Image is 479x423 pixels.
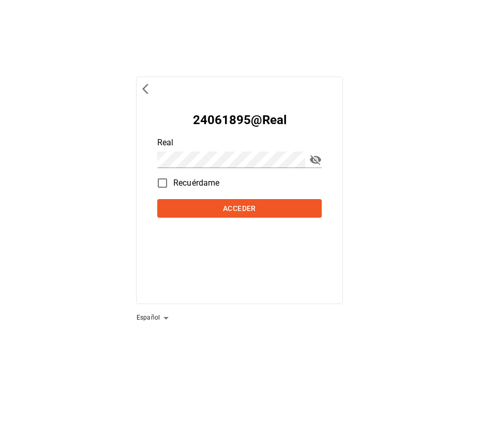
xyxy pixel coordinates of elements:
[157,199,322,218] button: Acceder
[157,113,322,223] div: Real
[137,310,172,326] div: Español
[309,147,322,172] button: toggle password visibility
[157,113,322,127] h2: 24061895 @ Real
[173,177,220,189] span: Recuérdame
[161,202,318,215] span: Acceder
[139,80,158,98] button: back to previous environments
